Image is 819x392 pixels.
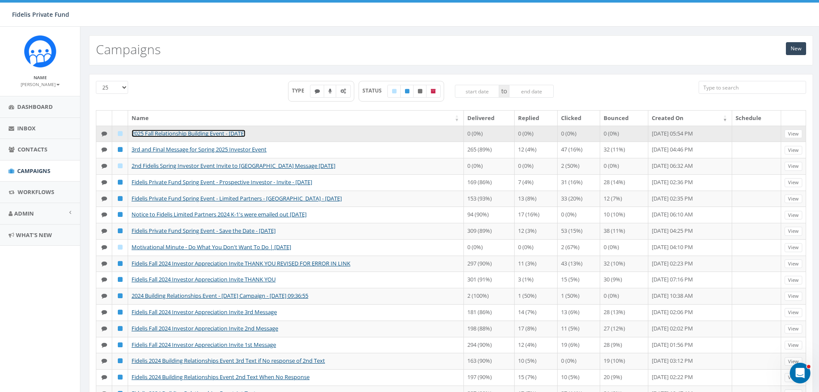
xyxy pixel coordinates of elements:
[464,207,515,223] td: 94 (90%)
[600,304,648,321] td: 28 (13%)
[132,341,276,349] a: Fidelis Fall 2024 Investor Appreciation Invite 1st Message
[515,142,557,158] td: 12 (4%)
[600,223,648,239] td: 38 (11%)
[101,374,107,380] i: Text SMS
[558,337,600,353] td: 19 (6%)
[118,309,123,315] i: Published
[118,277,123,282] i: Published
[118,261,123,266] i: Published
[101,179,107,185] i: Text SMS
[405,89,409,94] i: Published
[648,353,732,369] td: [DATE] 03:12 PM
[732,111,781,126] th: Schedule
[558,158,600,174] td: 2 (50%)
[648,288,732,304] td: [DATE] 10:38 AM
[17,103,53,111] span: Dashboard
[558,174,600,191] td: 31 (16%)
[515,369,557,386] td: 15 (7%)
[648,304,732,321] td: [DATE] 02:06 PM
[464,142,515,158] td: 265 (89%)
[558,272,600,288] td: 15 (5%)
[392,89,396,94] i: Draft
[340,89,346,94] i: Automated Message
[785,162,802,171] a: View
[426,85,441,98] label: Archived
[118,326,123,331] i: Published
[132,162,335,170] a: 2nd Fidelis Spring Investor Event Invite to [GEOGRAPHIC_DATA] Message [DATE]
[515,191,557,207] td: 13 (8%)
[648,369,732,386] td: [DATE] 02:22 PM
[132,227,276,235] a: Fidelis Private Fund Spring Event - Save the Date - [DATE]
[600,256,648,272] td: 32 (10%)
[132,324,278,332] a: Fidelis Fall 2024 Investor Appreciation Invite 2nd Message
[509,85,554,98] input: end date
[600,207,648,223] td: 10 (10%)
[101,244,107,250] i: Text SMS
[785,194,802,204] a: View
[128,111,464,126] th: Name: activate to sort column ascending
[785,227,802,236] a: View
[600,353,648,369] td: 19 (10%)
[400,85,414,98] label: Published
[785,130,802,139] a: View
[132,243,291,251] a: Motivational Minute - Do What You Don't Want To Do | [DATE]
[785,146,802,155] a: View
[18,188,54,196] span: Workflows
[600,126,648,142] td: 0 (0%)
[600,288,648,304] td: 0 (0%)
[648,223,732,239] td: [DATE] 04:25 PM
[785,243,802,252] a: View
[101,261,107,266] i: Text SMS
[21,80,60,88] a: [PERSON_NAME]
[648,158,732,174] td: [DATE] 06:32 AM
[455,85,500,98] input: start date
[418,89,422,94] i: Unpublished
[96,42,161,56] h2: Campaigns
[310,85,325,98] label: Text SMS
[118,228,123,234] i: Published
[18,145,47,153] span: Contacts
[648,239,732,256] td: [DATE] 04:10 PM
[515,126,557,142] td: 0 (0%)
[785,373,802,382] a: View
[515,256,557,272] td: 11 (3%)
[132,357,325,364] a: Fidelis 2024 Building Relationships Event 3rd Text if No response of 2nd Text
[699,81,806,94] input: Type to search
[558,353,600,369] td: 0 (0%)
[118,358,123,364] i: Published
[328,89,332,94] i: Ringless Voice Mail
[132,145,267,153] a: 3rd and Final Message for Spring 2025 Investor Event
[558,288,600,304] td: 1 (50%)
[785,308,802,317] a: View
[785,178,802,187] a: View
[515,321,557,337] td: 17 (8%)
[515,174,557,191] td: 7 (4%)
[132,275,276,283] a: Fidelis Fall 2024 Investor Appreciation Invite THANK YOU
[600,142,648,158] td: 32 (11%)
[118,131,123,136] i: Draft
[464,288,515,304] td: 2 (100%)
[648,142,732,158] td: [DATE] 04:46 PM
[600,174,648,191] td: 28 (14%)
[118,212,123,217] i: Published
[132,259,350,267] a: Fidelis Fall 2024 Investor Appreciation Invite THANK YOU REVISED FOR ERROR IN LINK
[648,256,732,272] td: [DATE] 02:23 PM
[515,288,557,304] td: 1 (50%)
[118,196,123,201] i: Published
[101,212,107,217] i: Text SMS
[118,244,123,250] i: Draft
[21,81,60,87] small: [PERSON_NAME]
[464,191,515,207] td: 153 (93%)
[413,85,427,98] label: Unpublished
[118,163,123,169] i: Draft
[515,111,557,126] th: Replied
[132,308,277,316] a: Fidelis Fall 2024 Investor Appreciation Invite 3rd Message
[132,373,310,381] a: Fidelis 2024 Building Relationships Event 2nd Text When No Response
[648,272,732,288] td: [DATE] 07:16 PM
[785,324,802,333] a: View
[464,304,515,321] td: 181 (86%)
[464,126,515,142] td: 0 (0%)
[648,126,732,142] td: [DATE] 05:54 PM
[558,321,600,337] td: 11 (5%)
[101,147,107,152] i: Text SMS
